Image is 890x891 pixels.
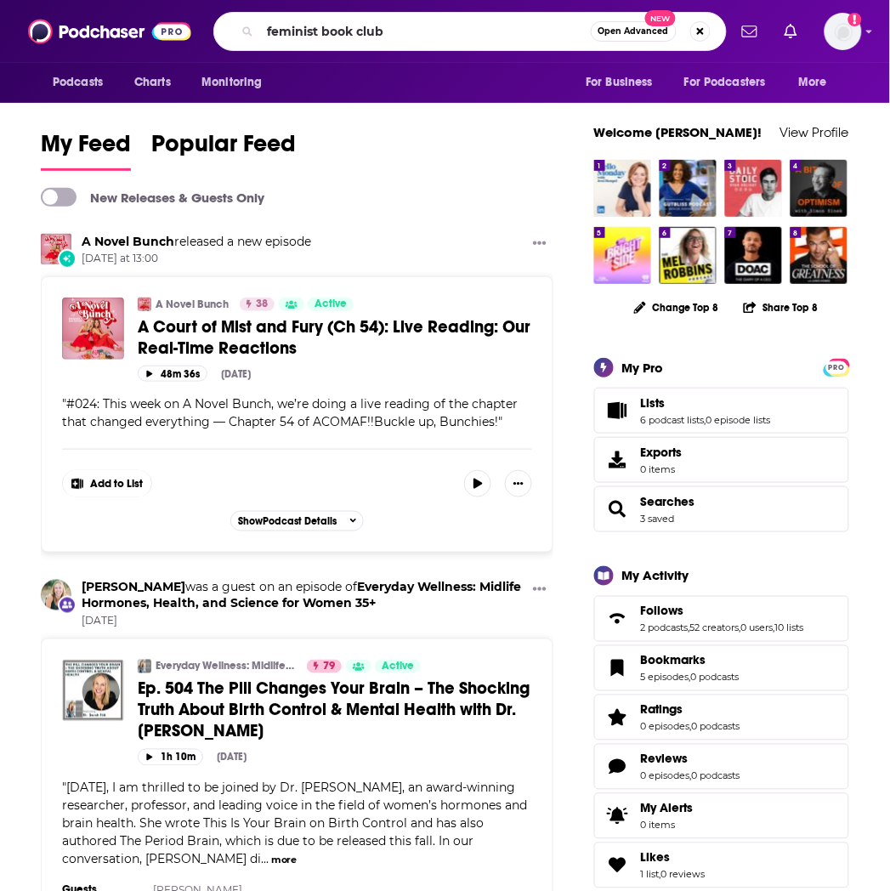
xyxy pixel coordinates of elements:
[213,12,727,51] div: Search podcasts, credits, & more...
[41,129,131,171] a: My Feed
[382,659,414,676] span: Active
[600,755,634,779] a: Reviews
[660,227,717,284] img: The Mel Robbins Podcast
[641,653,706,668] span: Bookmarks
[41,188,264,207] a: New Releases & Guests Only
[641,752,689,767] span: Reviews
[673,66,791,99] button: open menu
[201,71,262,94] span: Monitoring
[641,395,666,411] span: Lists
[791,160,847,217] a: A Bit of Optimism
[594,596,849,642] span: Follows
[690,622,740,634] a: 52 creators
[308,298,354,311] a: Active
[123,66,181,99] a: Charts
[138,298,151,311] img: A Novel Bunch
[641,721,690,733] a: 0 episodes
[62,396,518,429] span: " "
[641,622,689,634] a: 2 podcasts
[505,470,532,497] button: Show More Button
[641,395,771,411] a: Lists
[594,227,651,284] img: The Bright Side: A Hello Sunshine Podcast
[660,160,717,217] img: The Gutbliss Podcast
[63,470,151,497] button: Show More Button
[641,414,705,426] a: 6 podcast lists
[641,752,740,767] a: Reviews
[799,71,828,94] span: More
[778,17,804,46] a: Show notifications dropdown
[586,71,653,94] span: For Business
[598,27,669,36] span: Open Advanced
[641,702,740,718] a: Ratings
[238,515,337,527] span: Show Podcast Details
[594,124,762,140] a: Welcome [PERSON_NAME]!
[594,437,849,483] a: Exports
[574,66,674,99] button: open menu
[315,296,347,313] span: Active
[53,71,103,94] span: Podcasts
[641,801,694,816] span: My Alerts
[138,316,530,359] span: A Court of Mist and Fury (Ch 54): Live Reading: Our Real-Time Reactions
[58,596,77,615] div: New Appearance
[622,568,689,584] div: My Activity
[260,18,591,45] input: Search podcasts, credits, & more...
[661,869,706,881] a: 0 reviews
[156,660,296,673] a: Everyday Wellness: Midlife Hormones, Health, and Science for Women 35+
[641,653,740,668] a: Bookmarks
[774,622,775,634] span: ,
[526,234,553,255] button: Show More Button
[261,852,269,867] span: ...
[641,672,689,684] a: 5 episodes
[41,580,71,610] img: Dr. Sarah E. Hill
[741,622,774,634] a: 0 users
[641,820,694,831] span: 0 items
[82,615,526,629] span: [DATE]
[82,234,174,249] a: A Novel Bunch
[600,854,634,877] a: Likes
[256,296,268,313] span: 38
[591,21,677,42] button: Open AdvancedNew
[641,850,671,865] span: Likes
[240,298,275,311] a: 38
[190,66,284,99] button: open menu
[594,695,849,741] span: Ratings
[62,298,124,360] img: A Court of Mist and Fury (Ch 54): Live Reading: Our Real-Time Reactions
[62,660,124,722] a: Ep. 504 The Pill Changes Your Brain – The Shocking Truth About Birth Control & Mental Health with...
[735,17,764,46] a: Show notifications dropdown
[82,252,311,266] span: [DATE] at 13:00
[624,297,729,318] button: Change Top 8
[706,414,771,426] a: 0 episode lists
[641,494,695,509] a: Searches
[138,678,530,742] span: Ep. 504 The Pill Changes Your Brain – The Shocking Truth About Birth Control & Mental Health with...
[62,780,527,867] span: "
[743,291,819,324] button: Share Top 8
[641,604,804,619] a: Follows
[41,129,131,168] span: My Feed
[28,15,191,48] img: Podchaser - Follow, Share and Rate Podcasts
[82,580,521,611] a: Everyday Wellness: Midlife Hormones, Health, and Science for Women 35+
[600,448,634,472] span: Exports
[641,770,690,782] a: 0 episodes
[62,396,518,429] span: #024: This week on A Novel Bunch, we’re doing a live reading of the chapter that changed everythi...
[323,659,335,676] span: 79
[641,702,683,718] span: Ratings
[705,414,706,426] span: ,
[594,645,849,691] span: Bookmarks
[689,622,690,634] span: ,
[691,672,740,684] a: 0 podcasts
[641,604,684,619] span: Follows
[660,869,661,881] span: ,
[82,580,526,612] h3: was a guest on an episode of
[641,513,675,525] a: 3 saved
[90,478,143,491] span: Add to List
[725,160,782,217] img: The Daily Stoic
[41,234,71,264] img: A Novel Bunch
[271,854,298,868] button: more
